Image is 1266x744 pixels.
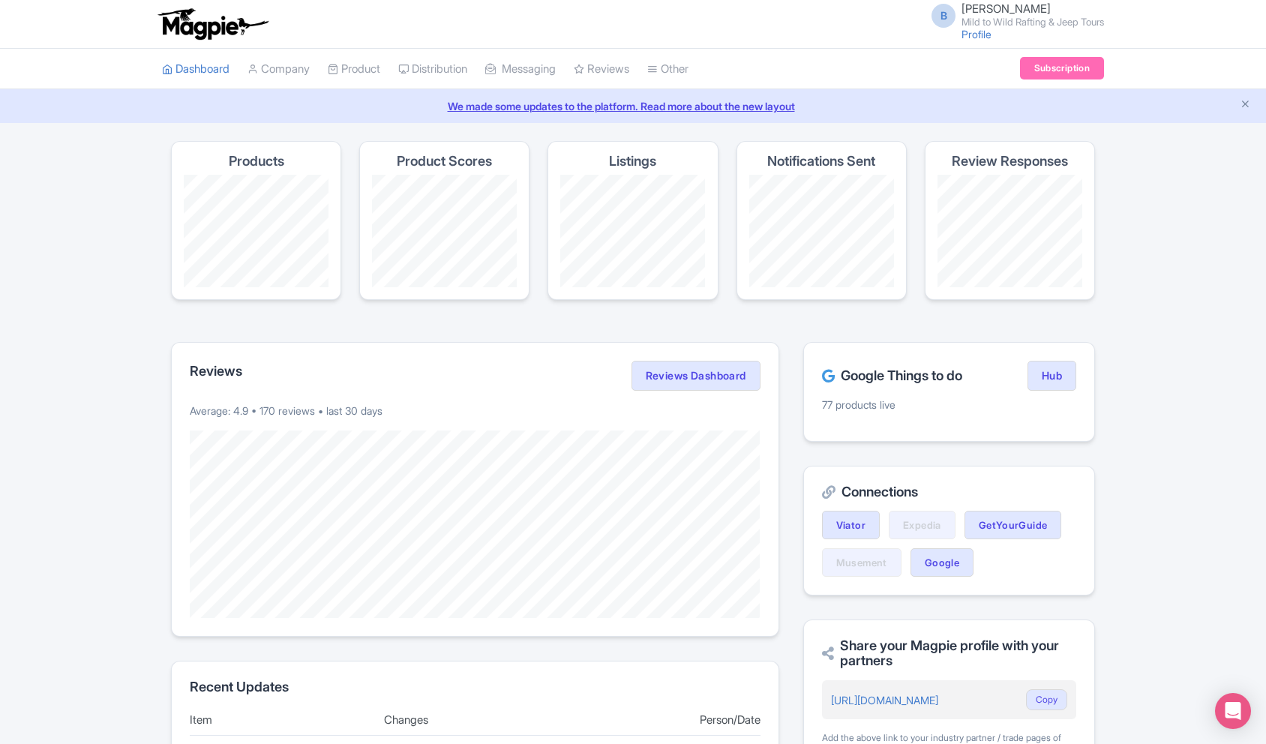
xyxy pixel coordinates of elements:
[1027,361,1076,391] a: Hub
[961,1,1051,16] span: [PERSON_NAME]
[964,511,1062,539] a: GetYourGuide
[574,49,629,90] a: Reviews
[190,364,242,379] h2: Reviews
[647,49,688,90] a: Other
[922,3,1104,27] a: B [PERSON_NAME] Mild to Wild Rafting & Jeep Tours
[1240,97,1251,114] button: Close announcement
[1026,689,1067,710] button: Copy
[831,694,938,706] a: [URL][DOMAIN_NAME]
[328,49,380,90] a: Product
[190,403,760,418] p: Average: 4.9 • 170 reviews • last 30 days
[190,712,372,729] div: Item
[822,368,962,383] h2: Google Things to do
[952,154,1068,169] h4: Review Responses
[384,712,566,729] div: Changes
[229,154,284,169] h4: Products
[822,548,901,577] a: Musement
[931,4,955,28] span: B
[397,154,492,169] h4: Product Scores
[910,548,973,577] a: Google
[578,712,760,729] div: Person/Date
[822,484,1076,499] h2: Connections
[485,49,556,90] a: Messaging
[609,154,656,169] h4: Listings
[1020,57,1104,79] a: Subscription
[1215,693,1251,729] div: Open Intercom Messenger
[154,7,271,40] img: logo-ab69f6fb50320c5b225c76a69d11143b.png
[822,397,1076,412] p: 77 products live
[247,49,310,90] a: Company
[190,679,760,694] h2: Recent Updates
[631,361,760,391] a: Reviews Dashboard
[822,511,880,539] a: Viator
[9,98,1257,114] a: We made some updates to the platform. Read more about the new layout
[767,154,875,169] h4: Notifications Sent
[961,17,1104,27] small: Mild to Wild Rafting & Jeep Tours
[162,49,229,90] a: Dashboard
[889,511,955,539] a: Expedia
[822,638,1076,668] h2: Share your Magpie profile with your partners
[961,28,991,40] a: Profile
[398,49,467,90] a: Distribution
